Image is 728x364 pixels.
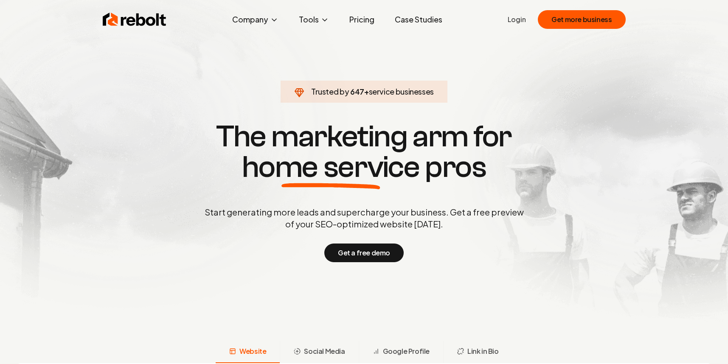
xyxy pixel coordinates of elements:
h1: The marketing arm for pros [160,121,568,182]
a: Login [508,14,526,25]
button: Google Profile [359,341,443,363]
span: service businesses [369,87,434,96]
span: Trusted by [311,87,349,96]
span: + [364,87,369,96]
button: Company [225,11,285,28]
a: Pricing [343,11,381,28]
button: Get more business [538,10,625,29]
button: Link in Bio [443,341,512,363]
button: Social Media [280,341,358,363]
p: Start generating more leads and supercharge your business. Get a free preview of your SEO-optimiz... [203,206,526,230]
button: Get a free demo [324,244,404,262]
span: Google Profile [383,346,430,356]
span: home service [242,152,420,182]
a: Case Studies [388,11,449,28]
button: Website [216,341,280,363]
span: Website [239,346,266,356]
img: Rebolt Logo [103,11,166,28]
span: Social Media [304,346,345,356]
span: 647 [350,86,364,98]
button: Tools [292,11,336,28]
span: Link in Bio [467,346,499,356]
